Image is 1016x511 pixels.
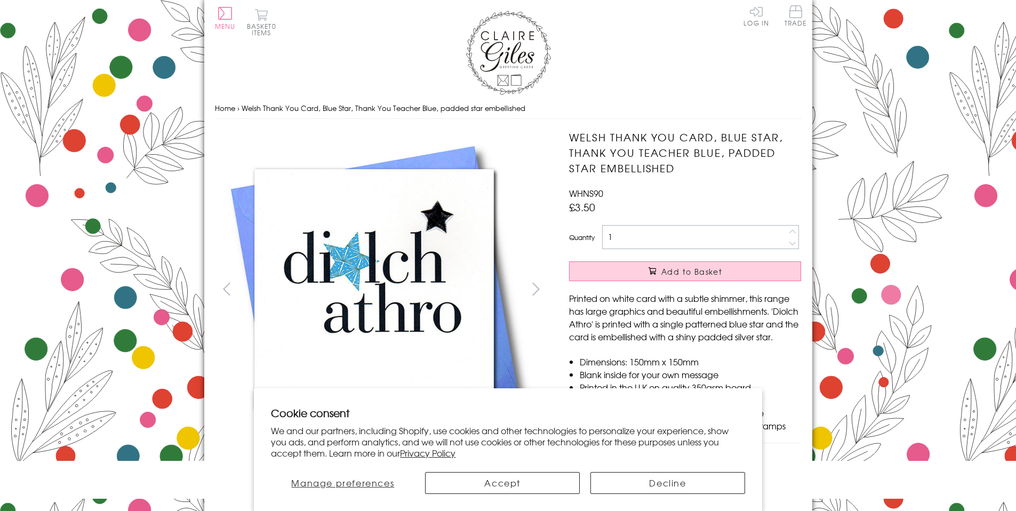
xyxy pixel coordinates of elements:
span: Manage preferences [291,476,394,489]
span: £3.50 [569,199,595,214]
button: Add to Basket [569,261,801,281]
span: Add to Basket [661,266,722,277]
nav: breadcrumbs [215,98,802,119]
p: Printed on white card with a subtle shimmer, this range has large graphics and beautiful embellis... [569,292,801,343]
li: Blank inside for your own message [580,368,801,381]
span: › [237,103,239,113]
a: Privacy Policy [400,446,455,459]
span: Welsh Thank You Card, Blue Star, Thank You Teacher Blue, padded star embellished [242,103,525,113]
button: Menu [215,7,236,29]
button: Decline [590,472,745,494]
span: Menu [215,21,236,31]
a: Trade [785,5,807,28]
button: Basket0 items [247,9,276,36]
li: Dimensions: 150mm x 150mm [580,355,801,368]
p: We and our partners, including Shopify, use cookies and other technologies to personalize your ex... [271,425,745,458]
img: Welsh Thank You Card, Blue Star, Thank You Teacher Blue, padded star embellished [215,130,535,450]
button: Accept [425,472,580,494]
span: WHNS90 [569,187,603,199]
h1: Welsh Thank You Card, Blue Star, Thank You Teacher Blue, padded star embellished [569,130,801,175]
li: Printed in the U.K on quality 350gsm board [580,381,801,394]
button: prev [215,277,239,301]
a: Home [215,103,235,113]
span: 0 items [252,21,276,37]
button: Manage preferences [271,472,414,494]
h2: Cookie consent [271,405,745,420]
span: Trade [785,5,807,26]
a: Log In [743,5,769,26]
label: Quantity [569,233,595,242]
button: next [524,277,548,301]
img: Claire Giles Greetings Cards [466,11,551,95]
